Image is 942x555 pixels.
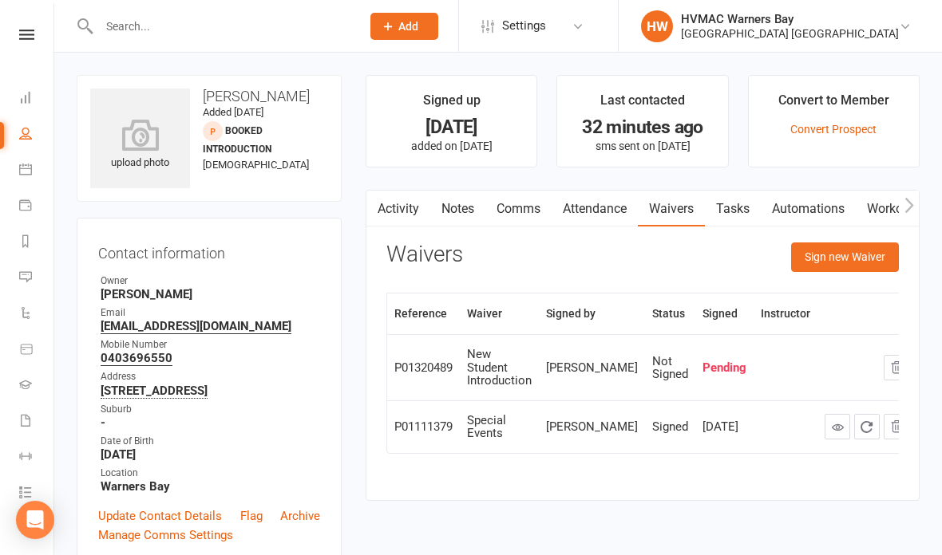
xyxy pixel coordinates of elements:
input: Search... [94,15,350,37]
div: Address [101,369,320,384]
div: [GEOGRAPHIC_DATA] [GEOGRAPHIC_DATA] [681,26,899,41]
div: Suburb [101,402,320,417]
div: P01111379 [394,420,453,434]
strong: - [101,415,320,430]
div: Signed [652,420,688,434]
div: [PERSON_NAME] [546,420,638,434]
p: added on [DATE] [381,140,522,152]
div: Mobile Number [101,337,320,352]
a: Payments [19,189,55,225]
a: Dashboard [19,81,55,117]
span: [DEMOGRAPHIC_DATA] [203,159,309,171]
a: Update Contact Details [98,506,222,525]
p: sms sent on [DATE] [572,140,713,152]
h3: [PERSON_NAME] [90,89,328,104]
a: Activity [366,191,430,227]
a: Notes [430,191,485,227]
div: [DATE] [703,420,746,434]
a: Flag [240,506,263,525]
div: [DATE] [381,119,522,136]
button: Sign new Waiver [791,242,899,271]
div: HVMAC Warners Bay [681,12,899,26]
a: Automations [761,191,856,227]
a: Convert Prospect [790,123,877,136]
th: Signed [695,293,754,334]
div: Location [101,466,320,481]
div: Last contacted [600,90,685,119]
button: Add [370,13,438,40]
strong: [PERSON_NAME] [101,287,320,301]
a: People [19,117,55,153]
a: Workouts [856,191,932,227]
h3: Waivers [386,242,463,267]
div: [PERSON_NAME] [546,361,638,375]
div: HW [641,10,673,42]
div: Signed up [423,90,481,119]
span: Add [398,20,418,33]
time: Added [DATE] [203,106,263,118]
div: 32 minutes ago [572,119,713,136]
th: Reference [387,293,460,334]
div: Date of Birth [101,434,320,449]
a: Tasks [705,191,761,227]
a: Reports [19,225,55,261]
span: Booked Introduction [203,125,271,155]
div: P01320489 [394,361,453,375]
a: Manage Comms Settings [98,525,233,545]
a: Comms [485,191,552,227]
div: Pending [703,361,746,375]
a: Attendance [552,191,638,227]
a: Calendar [19,153,55,189]
a: Archive [280,506,320,525]
strong: [DATE] [101,447,320,462]
div: upload photo [90,119,190,171]
div: Not Signed [652,355,688,381]
div: Convert to Member [778,90,889,119]
a: Waivers [638,191,705,227]
div: Open Intercom Messenger [16,501,54,539]
th: Signed by [539,293,645,334]
div: New Student Introduction [467,348,532,388]
div: Special Events [467,414,532,440]
div: Owner [101,274,320,289]
th: Waiver [460,293,539,334]
a: Product Sales [19,333,55,368]
div: Email [101,305,320,321]
th: Instructor [754,293,817,334]
h3: Contact information [98,239,320,262]
span: Settings [502,8,546,44]
th: Status [645,293,695,334]
strong: Warners Bay [101,479,320,494]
